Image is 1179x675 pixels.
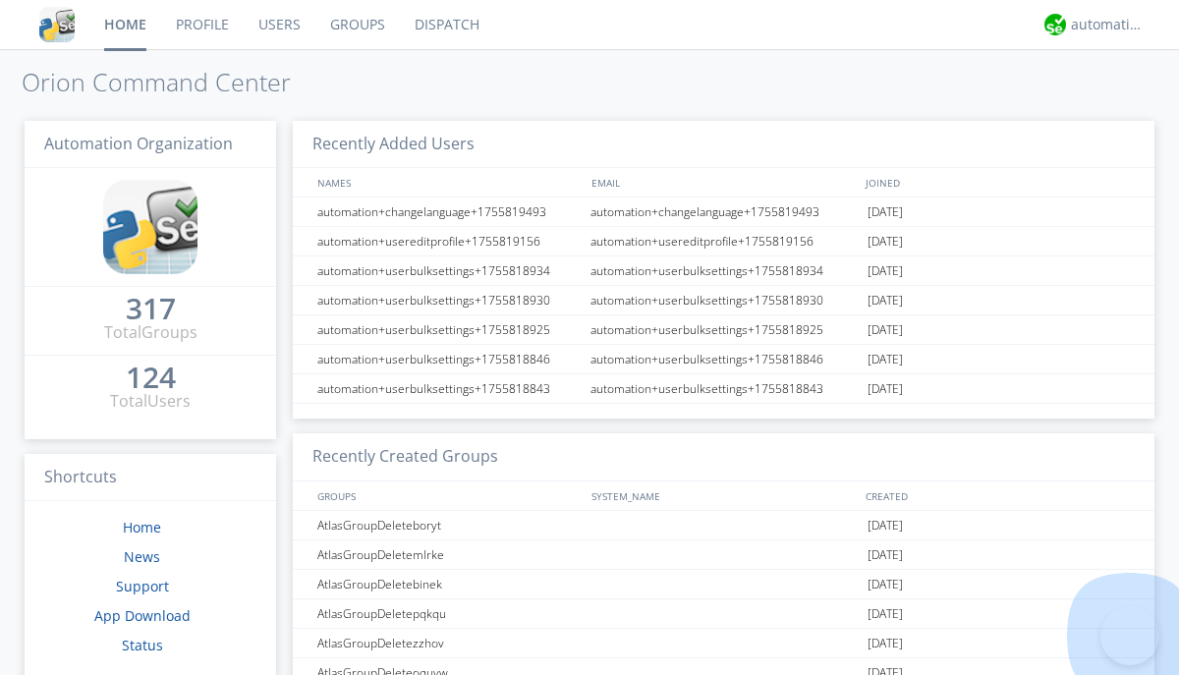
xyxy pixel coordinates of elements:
[312,286,585,314] div: automation+userbulksettings+1755818930
[868,511,903,540] span: [DATE]
[94,606,191,625] a: App Download
[116,577,169,595] a: Support
[312,197,585,226] div: automation+changelanguage+1755819493
[312,570,585,598] div: AtlasGroupDeletebinek
[587,481,861,510] div: SYSTEM_NAME
[126,367,176,387] div: 124
[126,299,176,321] a: 317
[868,315,903,345] span: [DATE]
[861,481,1136,510] div: CREATED
[293,286,1154,315] a: automation+userbulksettings+1755818930automation+userbulksettings+1755818930[DATE]
[868,345,903,374] span: [DATE]
[25,454,276,502] h3: Shortcuts
[312,599,585,628] div: AtlasGroupDeletepqkqu
[293,227,1154,256] a: automation+usereditprofile+1755819156automation+usereditprofile+1755819156[DATE]
[293,540,1154,570] a: AtlasGroupDeletemlrke[DATE]
[586,227,863,255] div: automation+usereditprofile+1755819156
[312,629,585,657] div: AtlasGroupDeletezzhov
[1071,15,1145,34] div: automation+atlas
[586,345,863,373] div: automation+userbulksettings+1755818846
[293,599,1154,629] a: AtlasGroupDeletepqkqu[DATE]
[312,374,585,403] div: automation+userbulksettings+1755818843
[586,286,863,314] div: automation+userbulksettings+1755818930
[103,180,197,274] img: cddb5a64eb264b2086981ab96f4c1ba7
[293,345,1154,374] a: automation+userbulksettings+1755818846automation+userbulksettings+1755818846[DATE]
[1100,606,1159,665] iframe: Toggle Customer Support
[293,121,1154,169] h3: Recently Added Users
[868,197,903,227] span: [DATE]
[312,168,582,197] div: NAMES
[868,570,903,599] span: [DATE]
[1044,14,1066,35] img: d2d01cd9b4174d08988066c6d424eccd
[868,540,903,570] span: [DATE]
[124,547,160,566] a: News
[312,540,585,569] div: AtlasGroupDeletemlrke
[586,374,863,403] div: automation+userbulksettings+1755818843
[868,629,903,658] span: [DATE]
[312,315,585,344] div: automation+userbulksettings+1755818925
[293,511,1154,540] a: AtlasGroupDeleteboryt[DATE]
[293,315,1154,345] a: automation+userbulksettings+1755818925automation+userbulksettings+1755818925[DATE]
[861,168,1136,197] div: JOINED
[868,286,903,315] span: [DATE]
[868,374,903,404] span: [DATE]
[123,518,161,536] a: Home
[110,390,191,413] div: Total Users
[126,367,176,390] a: 124
[586,197,863,226] div: automation+changelanguage+1755819493
[293,629,1154,658] a: AtlasGroupDeletezzhov[DATE]
[44,133,233,154] span: Automation Organization
[126,299,176,318] div: 317
[293,374,1154,404] a: automation+userbulksettings+1755818843automation+userbulksettings+1755818843[DATE]
[293,570,1154,599] a: AtlasGroupDeletebinek[DATE]
[293,197,1154,227] a: automation+changelanguage+1755819493automation+changelanguage+1755819493[DATE]
[39,7,75,42] img: cddb5a64eb264b2086981ab96f4c1ba7
[312,345,585,373] div: automation+userbulksettings+1755818846
[312,511,585,539] div: AtlasGroupDeleteboryt
[868,227,903,256] span: [DATE]
[312,227,585,255] div: automation+usereditprofile+1755819156
[868,599,903,629] span: [DATE]
[586,256,863,285] div: automation+userbulksettings+1755818934
[586,315,863,344] div: automation+userbulksettings+1755818925
[868,256,903,286] span: [DATE]
[122,636,163,654] a: Status
[312,256,585,285] div: automation+userbulksettings+1755818934
[293,256,1154,286] a: automation+userbulksettings+1755818934automation+userbulksettings+1755818934[DATE]
[312,481,582,510] div: GROUPS
[104,321,197,344] div: Total Groups
[587,168,861,197] div: EMAIL
[293,433,1154,481] h3: Recently Created Groups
